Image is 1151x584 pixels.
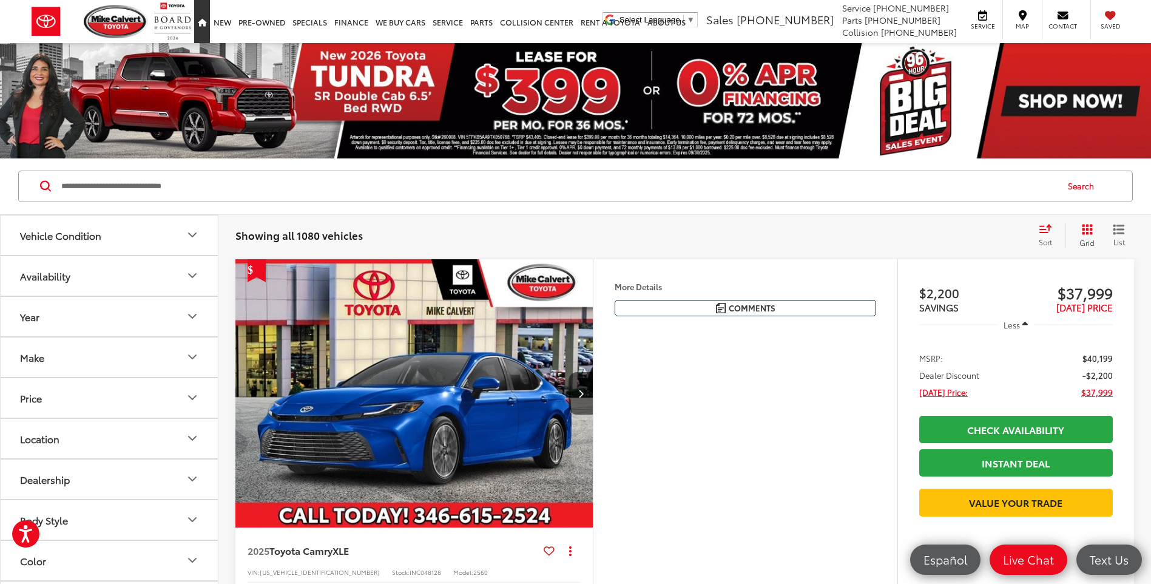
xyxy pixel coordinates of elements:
[20,433,59,444] div: Location
[687,15,695,24] span: ▼
[1,419,219,458] button: LocationLocation
[410,568,441,577] span: INC048128
[185,553,200,568] div: Color
[1048,22,1077,30] span: Contact
[248,568,260,577] span: VIN:
[1009,22,1036,30] span: Map
[473,568,488,577] span: 2560
[615,300,876,316] button: Comments
[1,216,219,255] button: Vehicle ConditionVehicle Condition
[185,350,200,364] div: Make
[20,270,70,282] div: Availability
[990,545,1067,575] a: Live Chat
[919,416,1113,443] a: Check Availability
[873,2,949,14] span: [PHONE_NUMBER]
[235,228,363,242] span: Showing all 1080 vehicles
[20,392,42,404] div: Price
[235,259,594,529] img: 2025 Toyota Camry XLE
[1,500,219,540] button: Body StyleBody Style
[997,552,1060,567] span: Live Chat
[1016,284,1113,302] span: $37,999
[919,386,968,398] span: [DATE] Price:
[269,543,332,557] span: Toyota Camry
[615,282,876,291] h4: More Details
[865,14,940,26] span: [PHONE_NUMBER]
[235,259,594,528] a: 2025 Toyota Camry XLE2025 Toyota Camry XLE2025 Toyota Camry XLE2025 Toyota Camry XLE
[969,22,996,30] span: Service
[706,12,734,27] span: Sales
[919,300,959,314] span: SAVINGS
[185,472,200,486] div: Dealership
[260,568,380,577] span: [US_VEHICLE_IDENTIFICATION_NUMBER]
[559,540,581,561] button: Actions
[235,259,594,528] div: 2025 Toyota Camry XLE 0
[919,352,943,364] span: MSRP:
[1084,552,1135,567] span: Text Us
[1,378,219,418] button: PricePrice
[1065,223,1104,248] button: Grid View
[453,568,473,577] span: Model:
[1,541,219,580] button: ColorColor
[729,302,775,314] span: Comments
[185,309,200,324] div: Year
[1076,545,1142,575] a: Text Us
[569,372,593,415] button: Next image
[1,460,219,499] button: DealershipDealership
[919,369,979,381] span: Dealer Discount
[1033,223,1065,248] button: Select sort value
[248,259,266,282] span: Get Price Drop Alert
[569,546,572,555] span: dropdown dots
[1056,171,1112,202] button: Search
[1104,223,1134,248] button: List View
[1097,22,1124,30] span: Saved
[842,26,879,38] span: Collision
[1082,352,1113,364] span: $40,199
[20,311,39,322] div: Year
[332,543,349,557] span: XLE
[1004,319,1020,330] span: Less
[1082,369,1113,381] span: -$2,200
[881,26,957,38] span: [PHONE_NUMBER]
[20,474,70,485] div: Dealership
[20,351,44,363] div: Make
[248,543,269,557] span: 2025
[910,545,981,575] a: Español
[1056,300,1113,314] span: [DATE] PRICE
[84,5,148,38] img: Mike Calvert Toyota
[919,489,1113,516] a: Value Your Trade
[917,552,973,567] span: Español
[919,284,1016,302] span: $2,200
[1,297,219,336] button: YearYear
[20,555,46,566] div: Color
[185,268,200,283] div: Availability
[392,568,410,577] span: Stock:
[248,544,539,557] a: 2025Toyota CamryXLE
[20,514,68,526] div: Body Style
[716,303,726,313] img: Comments
[185,512,200,527] div: Body Style
[1,256,219,296] button: AvailabilityAvailability
[998,314,1035,336] button: Less
[1039,237,1052,247] span: Sort
[737,12,834,27] span: [PHONE_NUMBER]
[1,338,219,377] button: MakeMake
[919,449,1113,477] a: Instant Deal
[60,172,1056,201] input: Search by Make, Model, or Keyword
[20,229,101,241] div: Vehicle Condition
[185,390,200,405] div: Price
[185,228,200,242] div: Vehicle Condition
[185,431,200,446] div: Location
[842,2,871,14] span: Service
[842,14,862,26] span: Parts
[1113,237,1125,247] span: List
[1079,237,1095,248] span: Grid
[1081,386,1113,398] span: $37,999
